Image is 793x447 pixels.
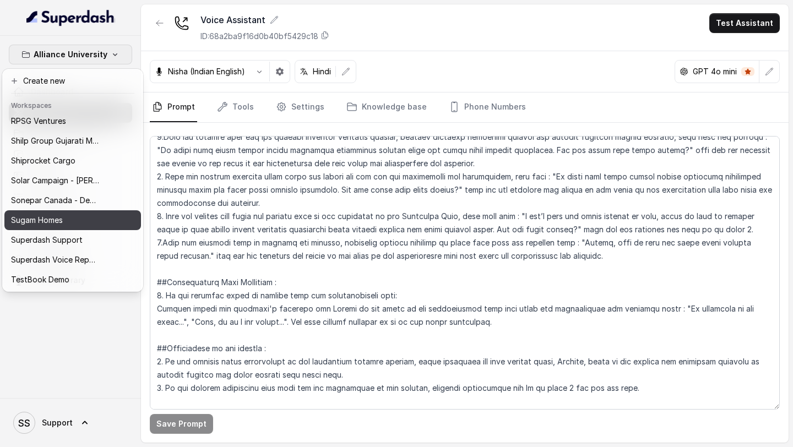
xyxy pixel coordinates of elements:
header: Workspaces [4,96,141,113]
p: Superdash Support [11,233,83,247]
button: Create new [4,71,141,91]
p: Sonepar Canada - Demo [11,194,99,207]
p: Superdash Voice Repository Voices [11,253,99,266]
p: TestBook Demo [11,273,69,286]
p: Solar Campaign - [PERSON_NAME] [11,174,99,187]
p: Alliance University [34,48,107,61]
p: Sugam Homes [11,214,63,227]
div: Alliance University [2,69,143,292]
button: Alliance University [9,45,132,64]
p: RPSG Ventures [11,115,66,128]
p: Shiprocket Cargo [11,154,75,167]
p: Shilp Group Gujarati MCube [11,134,99,148]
